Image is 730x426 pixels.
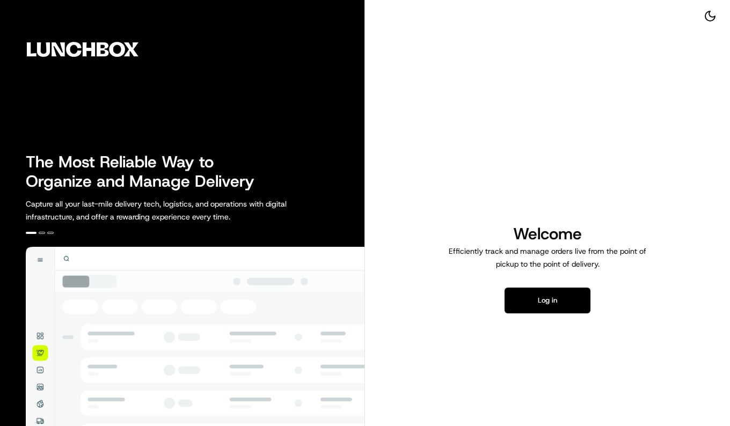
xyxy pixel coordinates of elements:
img: Company Logo [6,6,159,92]
p: Capture all your last-mile delivery tech, logistics, and operations with digital infrastructure, ... [26,197,335,223]
h2: The Most Reliable Way to Organize and Manage Delivery [26,152,266,191]
button: Log in [505,288,590,313]
h1: Welcome [444,223,651,245]
p: Efficiently track and manage orders live from the point of pickup to the point of delivery. [444,245,651,270]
